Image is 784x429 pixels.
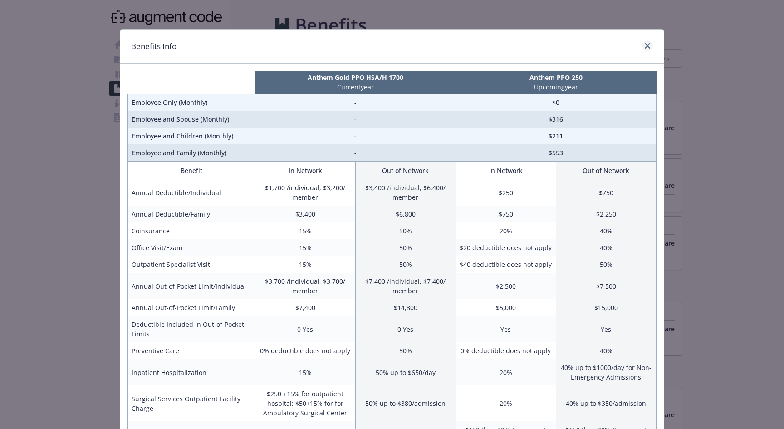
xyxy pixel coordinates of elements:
td: Preventive Care [128,342,255,359]
td: 50% [556,256,656,273]
td: 50% [355,256,456,273]
a: close [642,40,653,51]
td: Employee and Family (Monthly) [128,144,255,162]
td: $750 [556,179,656,206]
td: $15,000 [556,299,656,316]
td: 0 Yes [355,316,456,342]
td: 50% up to $380/admission [355,385,456,421]
td: $250 +15% for outpatient hospital; $50+15% for for Ambulatory Surgical Center [255,385,355,421]
td: 40% up to $350/admission [556,385,656,421]
td: 40% [556,222,656,239]
p: Current year [257,82,454,92]
td: $20 deductible does not apply [456,239,556,256]
td: $3,400 [255,206,355,222]
td: $250 [456,179,556,206]
td: Deductible Included in Out-of-Pocket Limits [128,316,255,342]
td: Annual Deductible/Individual [128,179,255,206]
td: Employee and Spouse (Monthly) [128,111,255,128]
td: $2,500 [456,273,556,299]
td: $3,400 /individual, $6,400/ member [355,179,456,206]
td: 15% [255,239,355,256]
td: Yes [456,316,556,342]
td: $7,400 /individual, $7,400/ member [355,273,456,299]
th: Benefit [128,162,255,179]
td: - [255,144,456,162]
td: Employee and Children (Monthly) [128,128,255,144]
td: 50% [355,222,456,239]
td: $6,800 [355,206,456,222]
td: Office Visit/Exam [128,239,255,256]
td: Employee Only (Monthly) [128,94,255,111]
td: $5,000 [456,299,556,316]
td: $316 [456,111,656,128]
td: 20% [456,385,556,421]
td: 40% [556,342,656,359]
td: Coinsurance [128,222,255,239]
td: 15% [255,256,355,273]
td: 20% [456,222,556,239]
th: intentionally left blank [128,71,255,94]
th: Out of Network [355,162,456,179]
td: 0 Yes [255,316,355,342]
td: $40 deductible does not apply [456,256,556,273]
td: 0% deductible does not apply [456,342,556,359]
th: Out of Network [556,162,656,179]
td: 50% [355,239,456,256]
h1: Benefits Info [131,40,176,52]
td: Inpatient Hospitalization [128,359,255,385]
th: In Network [255,162,355,179]
td: Surgical Services Outpatient Facility Charge [128,385,255,421]
td: Outpatient Specialist Visit [128,256,255,273]
td: $750 [456,206,556,222]
th: In Network [456,162,556,179]
td: $1,700 /individual, $3,200/ member [255,179,355,206]
td: 50% up to $650/day [355,359,456,385]
td: - [255,94,456,111]
td: $3,700 /individual, $3,700/ member [255,273,355,299]
p: Anthem Gold PPO HSA/H 1700 [257,73,454,82]
td: 20% [456,359,556,385]
td: Annual Out-of-Pocket Limit/Individual [128,273,255,299]
td: $7,500 [556,273,656,299]
td: 0% deductible does not apply [255,342,355,359]
td: - [255,111,456,128]
td: Yes [556,316,656,342]
td: 15% [255,359,355,385]
td: $7,400 [255,299,355,316]
td: $14,800 [355,299,456,316]
td: 40% up to $1000/day for Non-Emergency Admissions [556,359,656,385]
p: Anthem PPO 250 [457,73,654,82]
td: Annual Deductible/Family [128,206,255,222]
td: 40% [556,239,656,256]
p: Upcoming year [457,82,654,92]
td: $211 [456,128,656,144]
td: $2,250 [556,206,656,222]
td: - [255,128,456,144]
td: Annual Out-of-Pocket Limit/Family [128,299,255,316]
td: $0 [456,94,656,111]
td: 15% [255,222,355,239]
td: 50% [355,342,456,359]
td: $553 [456,144,656,162]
